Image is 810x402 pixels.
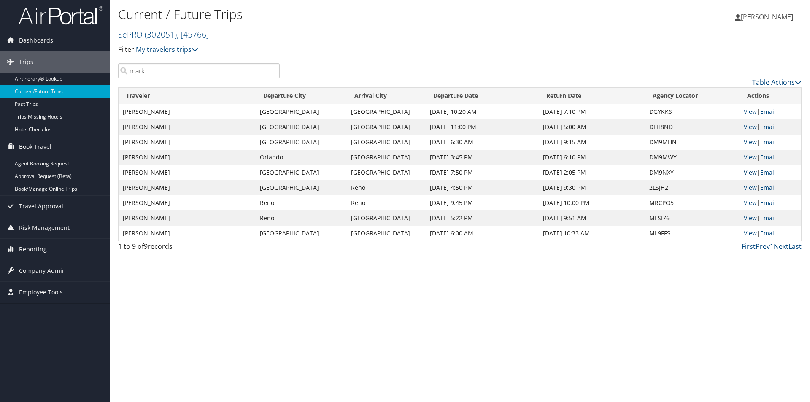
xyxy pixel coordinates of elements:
[426,165,539,180] td: [DATE] 7:50 PM
[760,123,776,131] a: Email
[426,119,539,135] td: [DATE] 11:00 PM
[774,242,788,251] a: Next
[19,30,53,51] span: Dashboards
[539,88,645,104] th: Return Date: activate to sort column ascending
[539,104,645,119] td: [DATE] 7:10 PM
[788,242,802,251] a: Last
[426,226,539,241] td: [DATE] 6:00 AM
[119,88,256,104] th: Traveler: activate to sort column ascending
[760,168,776,176] a: Email
[119,135,256,150] td: [PERSON_NAME]
[760,138,776,146] a: Email
[645,88,740,104] th: Agency Locator: activate to sort column ascending
[145,29,177,40] span: ( 302051 )
[744,183,757,192] a: View
[118,241,280,256] div: 1 to 9 of records
[19,282,63,303] span: Employee Tools
[760,229,776,237] a: Email
[347,165,426,180] td: [GEOGRAPHIC_DATA]
[177,29,209,40] span: , [ 45766 ]
[347,180,426,195] td: Reno
[539,135,645,150] td: [DATE] 9:15 AM
[645,150,740,165] td: DM9MWY
[347,210,426,226] td: [GEOGRAPHIC_DATA]
[347,150,426,165] td: [GEOGRAPHIC_DATA]
[645,165,740,180] td: DM9NXY
[740,165,801,180] td: |
[426,135,539,150] td: [DATE] 6:30 AM
[744,229,757,237] a: View
[426,195,539,210] td: [DATE] 9:45 PM
[118,44,574,55] p: Filter:
[760,153,776,161] a: Email
[740,119,801,135] td: |
[740,104,801,119] td: |
[256,119,347,135] td: [GEOGRAPHIC_DATA]
[740,180,801,195] td: |
[256,104,347,119] td: [GEOGRAPHIC_DATA]
[119,210,256,226] td: [PERSON_NAME]
[760,183,776,192] a: Email
[256,226,347,241] td: [GEOGRAPHIC_DATA]
[19,136,51,157] span: Book Travel
[744,168,757,176] a: View
[744,199,757,207] a: View
[744,123,757,131] a: View
[347,104,426,119] td: [GEOGRAPHIC_DATA]
[742,242,756,251] a: First
[347,88,426,104] th: Arrival City: activate to sort column ascending
[539,150,645,165] td: [DATE] 6:10 PM
[119,226,256,241] td: [PERSON_NAME]
[645,226,740,241] td: ML9FFS
[144,242,148,251] span: 9
[760,108,776,116] a: Email
[539,119,645,135] td: [DATE] 5:00 AM
[645,195,740,210] td: MRCPO5
[119,150,256,165] td: [PERSON_NAME]
[645,119,740,135] td: DLH8ND
[760,214,776,222] a: Email
[347,119,426,135] td: [GEOGRAPHIC_DATA]
[118,63,280,78] input: Search Traveler or Arrival City
[539,210,645,226] td: [DATE] 9:51 AM
[119,104,256,119] td: [PERSON_NAME]
[756,242,770,251] a: Prev
[118,29,209,40] a: SePRO
[645,210,740,226] td: MLSI76
[347,226,426,241] td: [GEOGRAPHIC_DATA]
[426,210,539,226] td: [DATE] 5:22 PM
[19,5,103,25] img: airportal-logo.png
[119,180,256,195] td: [PERSON_NAME]
[539,165,645,180] td: [DATE] 2:05 PM
[760,199,776,207] a: Email
[256,150,347,165] td: Orlando
[744,153,757,161] a: View
[645,135,740,150] td: DM9MHN
[740,226,801,241] td: |
[118,5,574,23] h1: Current / Future Trips
[19,51,33,73] span: Trips
[740,135,801,150] td: |
[19,260,66,281] span: Company Admin
[19,217,70,238] span: Risk Management
[256,180,347,195] td: [GEOGRAPHIC_DATA]
[539,180,645,195] td: [DATE] 9:30 PM
[740,88,801,104] th: Actions
[539,226,645,241] td: [DATE] 10:33 AM
[740,210,801,226] td: |
[256,135,347,150] td: [GEOGRAPHIC_DATA]
[426,150,539,165] td: [DATE] 3:45 PM
[426,88,539,104] th: Departure Date: activate to sort column descending
[256,195,347,210] td: Reno
[539,195,645,210] td: [DATE] 10:00 PM
[744,214,757,222] a: View
[740,195,801,210] td: |
[119,119,256,135] td: [PERSON_NAME]
[770,242,774,251] a: 1
[119,165,256,180] td: [PERSON_NAME]
[19,239,47,260] span: Reporting
[752,78,802,87] a: Table Actions
[347,135,426,150] td: [GEOGRAPHIC_DATA]
[119,195,256,210] td: [PERSON_NAME]
[256,165,347,180] td: [GEOGRAPHIC_DATA]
